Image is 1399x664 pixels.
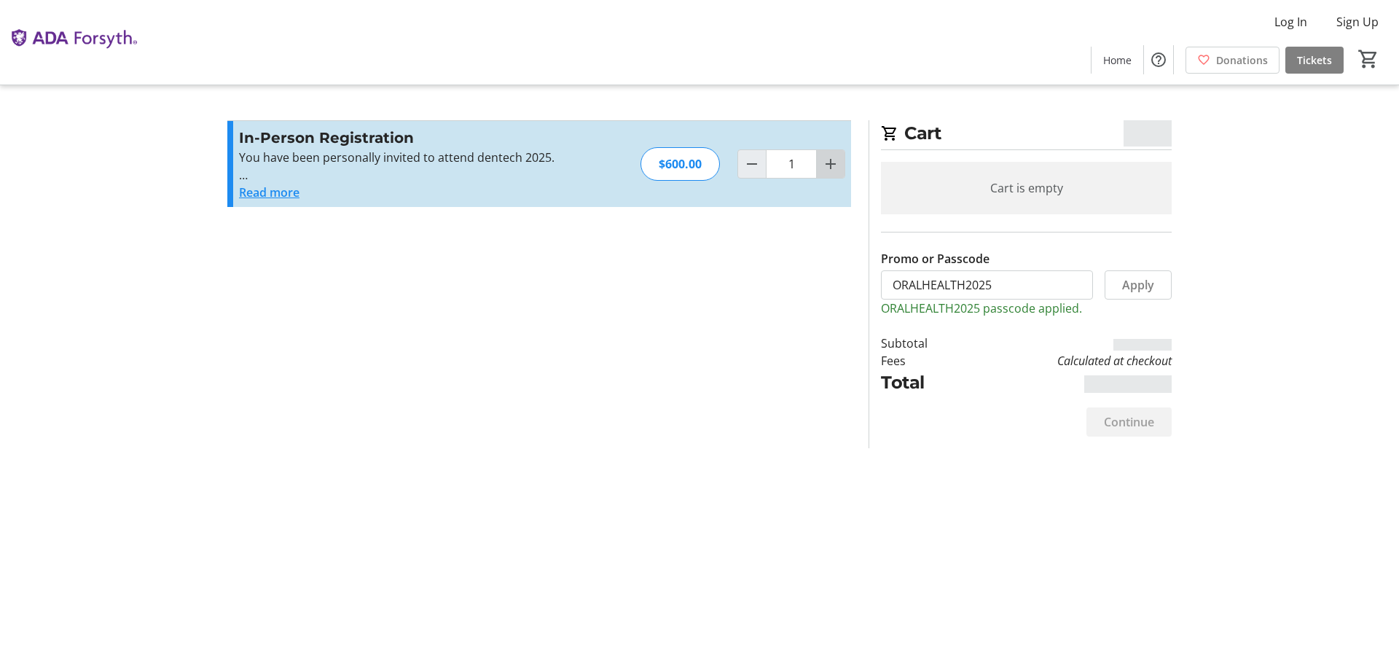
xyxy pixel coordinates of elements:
[640,147,720,181] div: $600.00
[1122,276,1154,294] span: Apply
[1124,120,1172,147] span: $0.00
[1285,47,1344,74] a: Tickets
[965,352,1172,370] td: Calculated at checkout
[1336,13,1379,31] span: Sign Up
[1105,270,1172,300] button: Apply
[1092,47,1143,74] a: Home
[1144,45,1173,74] button: Help
[881,120,1172,150] h2: Cart
[239,149,557,166] p: You have been personally invited to attend dentech 2025.
[1186,47,1280,74] a: Donations
[881,270,1093,300] input: Enter promo or passcode
[239,127,557,149] h3: In-Person Registration
[881,300,1172,317] p: ORALHEALTH2025 passcode applied.
[1263,10,1319,34] button: Log In
[1103,52,1132,68] span: Home
[817,150,845,178] button: Increment by one
[9,6,138,79] img: The ADA Forsyth Institute's Logo
[1355,46,1382,72] button: Cart
[881,250,990,267] label: Promo or Passcode
[1216,52,1268,68] span: Donations
[1325,10,1390,34] button: Sign Up
[1297,52,1332,68] span: Tickets
[881,335,965,352] td: Subtotal
[881,162,1172,214] div: Cart is empty
[881,352,965,370] td: Fees
[1274,13,1307,31] span: Log In
[881,370,965,396] td: Total
[766,149,817,179] input: In-Person Registration Quantity
[738,150,766,178] button: Decrement by one
[239,184,299,201] button: Read more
